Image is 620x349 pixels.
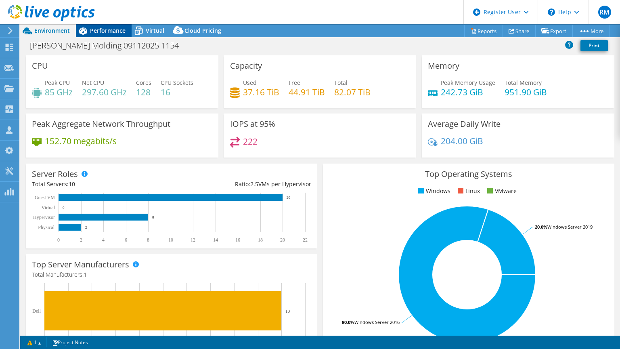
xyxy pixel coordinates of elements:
text: 10 [168,237,173,243]
h4: 242.73 GiB [441,88,495,97]
span: Net CPU [82,79,104,86]
a: Share [503,25,536,37]
a: 1 [22,337,47,347]
h3: CPU [32,61,48,70]
li: Windows [416,187,450,196]
a: Export [535,25,573,37]
span: Free [289,79,300,86]
h4: 37.16 TiB [243,88,279,97]
text: Physical [38,225,54,230]
text: 20 [287,196,291,200]
svg: \n [548,8,555,16]
h3: IOPS at 95% [230,120,275,128]
text: 14 [213,237,218,243]
a: More [572,25,610,37]
h4: 222 [243,137,258,146]
text: Guest VM [35,195,55,200]
span: 2.5 [250,180,258,188]
h4: 85 GHz [45,88,73,97]
text: Dell [32,308,41,314]
a: Reports [464,25,503,37]
span: Virtual [146,27,164,34]
h1: [PERSON_NAME] Molding 09112025 1154 [26,41,191,50]
div: Ratio: VMs per Hypervisor [172,180,311,189]
span: Environment [34,27,70,34]
h4: 16 [161,88,193,97]
text: 8 [147,237,149,243]
text: 8 [152,215,154,219]
h4: 82.07 TiB [334,88,371,97]
h4: 204.00 GiB [441,137,483,145]
div: Total Servers: [32,180,172,189]
text: Hypervisor [33,214,55,220]
tspan: Windows Server 2019 [547,224,593,230]
span: Performance [90,27,126,34]
h3: Memory [428,61,459,70]
span: Peak Memory Usage [441,79,495,86]
span: Cloud Pricing [184,27,221,34]
h3: Peak Aggregate Network Throughput [32,120,170,128]
tspan: 20.0% [535,224,547,230]
text: 20 [280,237,285,243]
h4: 152.70 megabits/s [45,137,117,145]
span: Peak CPU [45,79,70,86]
text: 0 [63,206,65,210]
a: Print [580,40,608,51]
tspan: 80.0% [342,319,354,325]
li: VMware [485,187,517,196]
text: 6 [125,237,127,243]
h4: 951.90 GiB [505,88,547,97]
h3: Average Daily Write [428,120,501,128]
text: 10 [285,309,290,313]
text: 2 [85,225,87,229]
h4: 44.91 TiB [289,88,325,97]
h4: 297.60 GHz [82,88,127,97]
h3: Top Operating Systems [329,170,608,179]
h4: 128 [136,88,151,97]
span: CPU Sockets [161,79,193,86]
h3: Top Server Manufacturers [32,260,129,269]
a: Project Notes [46,337,94,347]
text: 22 [303,237,308,243]
text: 2 [80,237,82,243]
text: 12 [191,237,195,243]
span: Total [334,79,348,86]
span: 1 [84,271,87,278]
text: 0 [57,237,60,243]
h3: Server Roles [32,170,78,179]
tspan: Windows Server 2016 [354,319,400,325]
li: Linux [456,187,480,196]
span: Cores [136,79,151,86]
h4: Total Manufacturers: [32,270,311,279]
span: 10 [69,180,75,188]
text: Virtual [42,205,55,210]
text: 16 [235,237,240,243]
text: 18 [258,237,263,243]
span: Total Memory [505,79,542,86]
span: Used [243,79,257,86]
h3: Capacity [230,61,262,70]
text: 4 [102,237,105,243]
span: RM [598,6,611,19]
